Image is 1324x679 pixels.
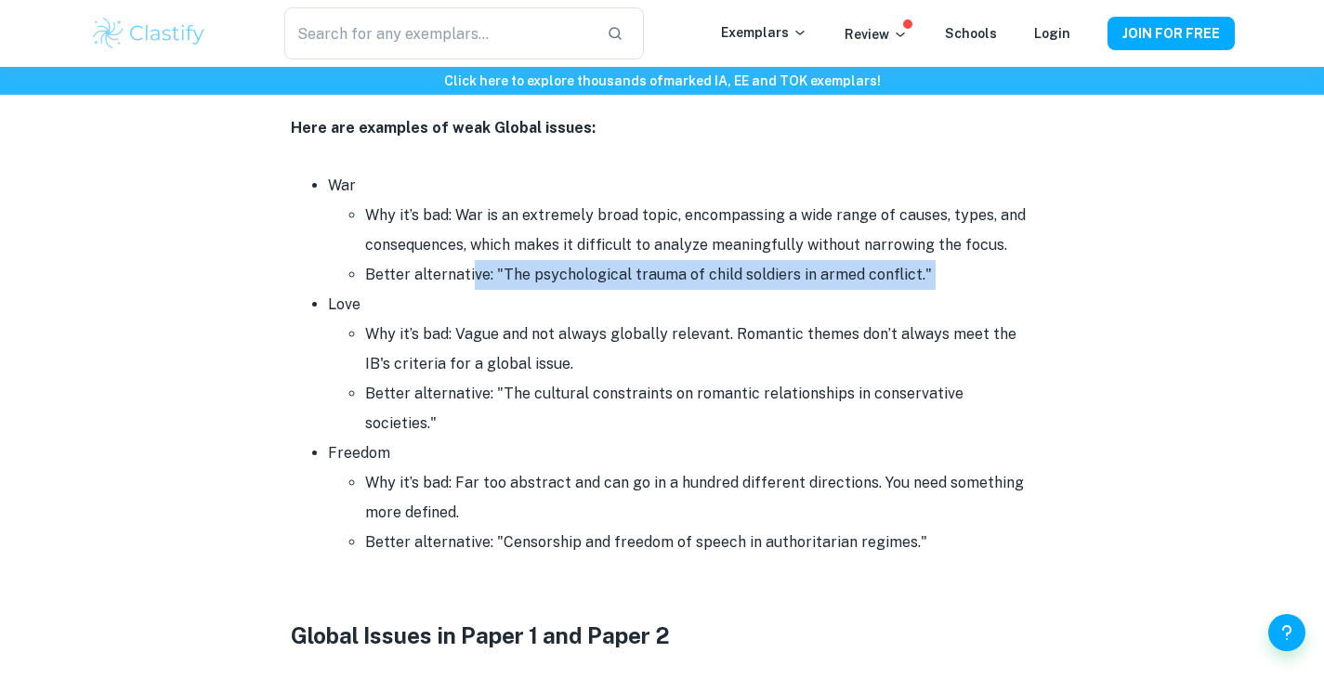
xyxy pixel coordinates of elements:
button: JOIN FOR FREE [1108,17,1235,50]
li: Better alternative: "Censorship and freedom of speech in authoritarian regimes." [365,528,1034,557]
li: Why it’s bad: Vague and not always globally relevant. Romantic themes don’t always meet the IB's ... [365,320,1034,379]
li: Freedom [328,438,1034,557]
li: Why it’s bad: War is an extremely broad topic, encompassing a wide range of causes, types, and co... [365,201,1034,260]
li: Better alternative: "The psychological trauma of child soldiers in armed conflict." [365,260,1034,290]
li: Love [328,290,1034,438]
a: Login [1034,26,1070,41]
h6: Click here to explore thousands of marked IA, EE and TOK exemplars ! [4,71,1320,91]
input: Search for any exemplars... [284,7,591,59]
h3: Global Issues in Paper 1 and Paper 2 [291,619,1034,652]
li: Better alternative: "The cultural constraints on romantic relationships in conservative societies." [365,379,1034,438]
img: Clastify logo [90,15,208,52]
button: Help and Feedback [1268,614,1305,651]
li: War [328,171,1034,290]
a: Schools [945,26,997,41]
p: Exemplars [721,22,807,43]
li: Why it’s bad: Far too abstract and can go in a hundred different directions. You need something m... [365,468,1034,528]
p: Review [845,24,908,45]
strong: Here are examples of weak Global issues: [291,119,596,137]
